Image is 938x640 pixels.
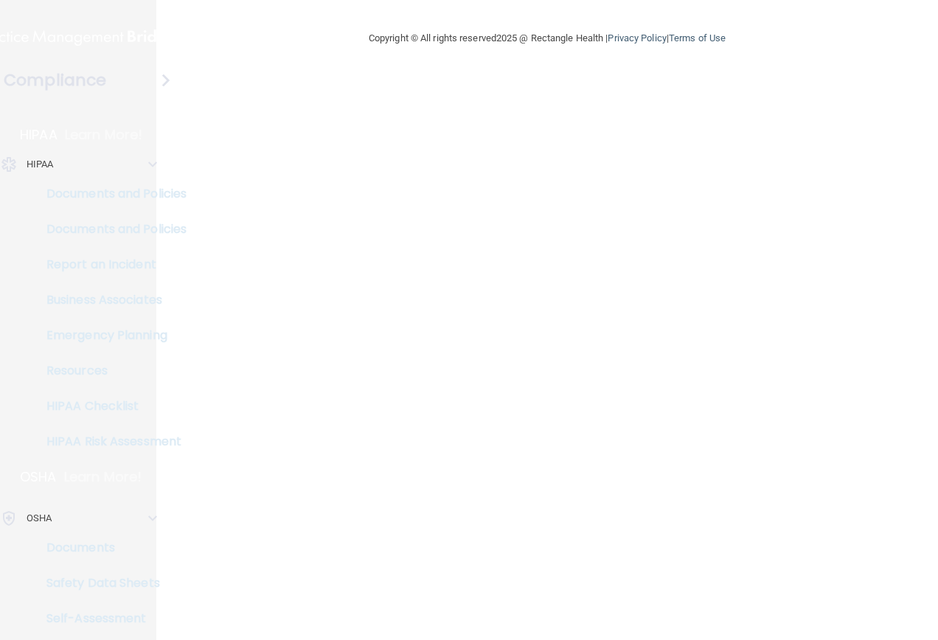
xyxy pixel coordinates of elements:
[10,222,211,237] p: Documents and Policies
[10,576,211,591] p: Safety Data Sheets
[10,611,211,626] p: Self-Assessment
[65,126,143,144] p: Learn More!
[10,540,211,555] p: Documents
[10,257,211,272] p: Report an Incident
[278,15,816,62] div: Copyright © All rights reserved 2025 @ Rectangle Health | |
[64,468,142,486] p: Learn More!
[10,364,211,378] p: Resources
[10,293,211,307] p: Business Associates
[10,328,211,343] p: Emergency Planning
[10,434,211,449] p: HIPAA Risk Assessment
[4,70,106,91] h4: Compliance
[669,32,726,44] a: Terms of Use
[10,399,211,414] p: HIPAA Checklist
[27,156,54,173] p: HIPAA
[27,509,52,527] p: OSHA
[20,126,58,144] p: HIPAA
[608,32,666,44] a: Privacy Policy
[20,468,57,486] p: OSHA
[10,187,211,201] p: Documents and Policies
